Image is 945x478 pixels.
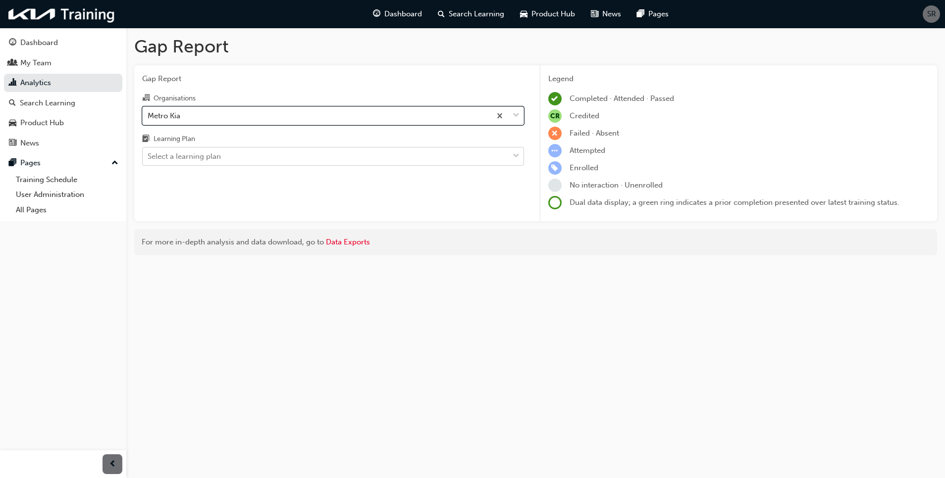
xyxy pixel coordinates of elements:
span: guage-icon [373,8,380,20]
div: For more in-depth analysis and data download, go to [142,237,930,248]
a: User Administration [12,187,122,202]
div: Product Hub [20,117,64,129]
span: No interaction · Unenrolled [570,181,663,190]
span: chart-icon [9,79,16,88]
span: Completed · Attended · Passed [570,94,674,103]
div: Organisations [154,94,196,103]
span: news-icon [9,139,16,148]
div: Select a learning plan [148,151,221,162]
button: Pages [4,154,122,172]
span: guage-icon [9,39,16,48]
span: Failed · Absent [570,129,619,138]
div: Legend [548,73,930,85]
div: News [20,138,39,149]
span: learningplan-icon [142,135,150,144]
span: people-icon [9,59,16,68]
a: Analytics [4,74,122,92]
span: Dual data display; a green ring indicates a prior completion presented over latest training status. [570,198,899,207]
a: News [4,134,122,152]
span: search-icon [438,8,445,20]
span: learningRecordVerb_COMPLETE-icon [548,92,562,105]
span: Gap Report [142,73,524,85]
span: Pages [648,8,669,20]
a: My Team [4,54,122,72]
span: organisation-icon [142,94,150,103]
img: kia-training [5,4,119,24]
button: SR [923,5,940,23]
a: pages-iconPages [629,4,677,24]
span: pages-icon [637,8,644,20]
a: Search Learning [4,94,122,112]
span: Enrolled [570,163,598,172]
a: news-iconNews [583,4,629,24]
a: Dashboard [4,34,122,52]
a: Training Schedule [12,172,122,188]
span: Attempted [570,146,605,155]
div: Learning Plan [154,134,195,144]
a: guage-iconDashboard [365,4,430,24]
a: search-iconSearch Learning [430,4,512,24]
span: down-icon [513,109,520,122]
span: down-icon [513,150,520,163]
div: Metro Kia [148,110,180,121]
span: car-icon [520,8,527,20]
span: learningRecordVerb_FAIL-icon [548,127,562,140]
span: Search Learning [449,8,504,20]
div: My Team [20,57,52,69]
a: Product Hub [4,114,122,132]
span: car-icon [9,119,16,128]
span: learningRecordVerb_ENROLL-icon [548,161,562,175]
a: Data Exports [326,238,370,246]
span: up-icon [111,157,118,170]
span: learningRecordVerb_NONE-icon [548,179,562,192]
span: News [602,8,621,20]
span: SR [927,8,936,20]
span: search-icon [9,99,16,108]
button: DashboardMy TeamAnalyticsSearch LearningProduct HubNews [4,32,122,154]
span: learningRecordVerb_ATTEMPT-icon [548,144,562,157]
span: null-icon [548,109,562,123]
span: Credited [570,111,599,120]
span: prev-icon [109,458,116,471]
a: All Pages [12,202,122,218]
span: Product Hub [531,8,575,20]
h1: Gap Report [134,36,937,57]
div: Search Learning [20,97,75,109]
span: news-icon [591,8,598,20]
span: pages-icon [9,159,16,168]
span: Dashboard [384,8,422,20]
a: car-iconProduct Hub [512,4,583,24]
div: Dashboard [20,37,58,48]
div: Pages [20,157,41,169]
